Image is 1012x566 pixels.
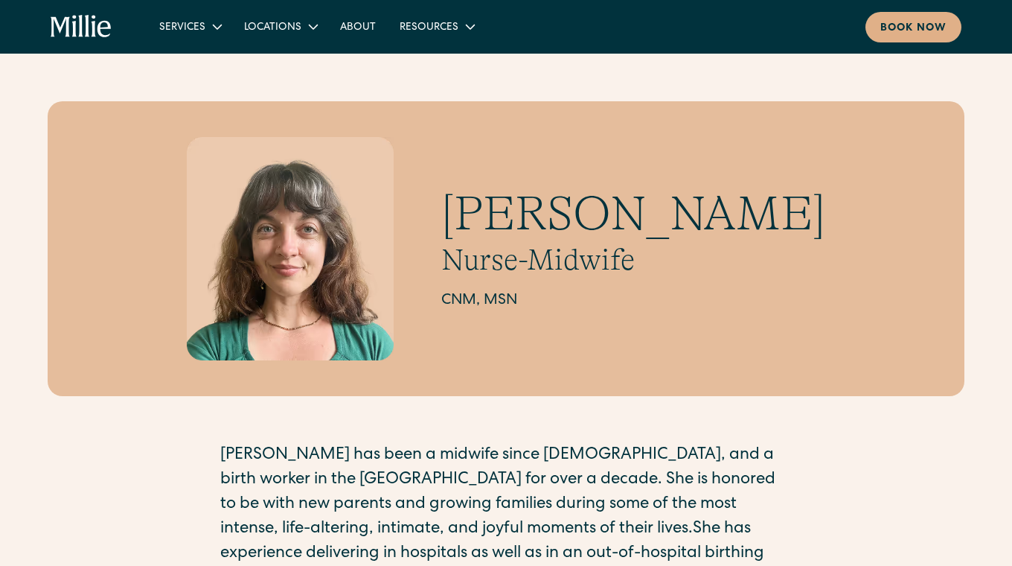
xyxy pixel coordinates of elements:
[51,15,112,39] a: home
[441,185,825,243] h1: [PERSON_NAME]
[388,14,485,39] div: Resources
[147,14,232,39] div: Services
[400,20,458,36] div: Resources
[244,20,301,36] div: Locations
[328,14,388,39] a: About
[159,20,205,36] div: Services
[880,21,947,36] div: Book now
[441,242,825,278] h2: Nurse-Midwife
[441,290,825,312] h2: CNM, MSN
[232,14,328,39] div: Locations
[865,12,961,42] a: Book now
